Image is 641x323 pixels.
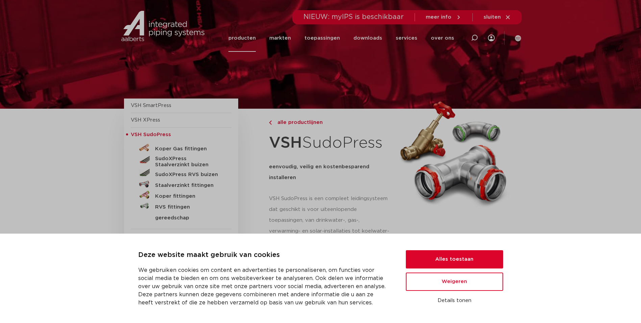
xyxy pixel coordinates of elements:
[396,24,417,52] a: services
[269,130,391,156] h1: SudoPress
[269,24,291,52] a: markten
[155,146,222,152] h5: Koper Gas fittingen
[406,273,503,291] button: Weigeren
[269,164,369,180] strong: eenvoudig, veilig en kostenbesparend installeren
[303,14,404,20] span: NIEUW: myIPS is beschikbaar
[406,295,503,306] button: Details tonen
[426,14,462,20] a: meer info
[304,24,340,52] a: toepassingen
[155,182,222,189] h5: Staalverzinkt fittingen
[131,117,160,123] a: VSH XPress
[138,266,390,307] p: We gebruiken cookies om content en advertenties te personaliseren, om functies voor social media ...
[273,120,323,125] span: alle productlijnen
[484,15,501,20] span: sluiten
[228,24,454,52] nav: Menu
[155,193,222,199] h5: Koper fittingen
[269,135,302,151] strong: VSH
[131,200,231,211] a: RVS fittingen
[131,190,231,200] a: Koper fittingen
[228,24,256,52] a: producten
[431,24,454,52] a: over ons
[131,132,171,137] span: VSH SudoPress
[406,250,503,268] button: Alles toestaan
[131,153,231,168] a: SudoXPress Staalverzinkt buizen
[155,204,222,210] h5: RVS fittingen
[131,211,231,222] a: gereedschap
[426,15,451,20] span: meer info
[131,179,231,190] a: Staalverzinkt fittingen
[131,168,231,179] a: SudoXPress RVS buizen
[488,24,495,52] div: my IPS
[353,24,382,52] a: downloads
[269,193,391,247] p: VSH SudoPress is een compleet leidingsysteem dat geschikt is voor uiteenlopende toepassingen, van...
[155,172,222,178] h5: SudoXPress RVS buizen
[484,14,511,20] a: sluiten
[131,103,171,108] a: VSH SmartPress
[269,119,391,127] a: alle productlijnen
[155,215,222,221] h5: gereedschap
[138,250,390,261] p: Deze website maakt gebruik van cookies
[269,121,272,125] img: chevron-right.svg
[131,142,231,153] a: Koper Gas fittingen
[155,156,222,168] h5: SudoXPress Staalverzinkt buizen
